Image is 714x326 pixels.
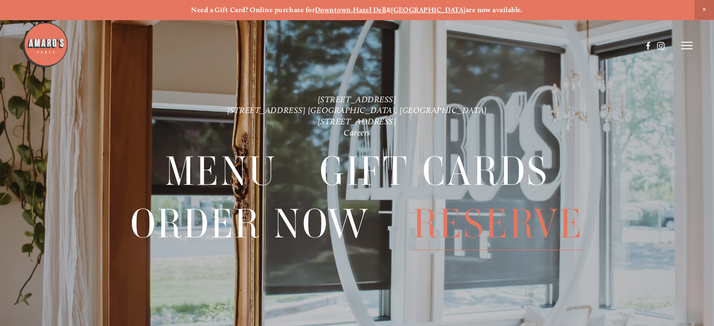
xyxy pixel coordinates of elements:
a: Hazel Dell [353,6,386,14]
strong: are now available. [466,6,523,14]
strong: Need a Gift Card? Online purchase for [191,6,315,14]
a: Downtown [315,6,351,14]
span: Menu [165,145,277,197]
a: Reserve [413,198,583,250]
a: Order Now [131,198,370,250]
img: Amaro's Table [22,22,69,68]
a: Careers [344,128,370,138]
strong: , [351,6,353,14]
strong: & [386,6,391,14]
a: [GEOGRAPHIC_DATA] [391,6,466,14]
a: [STREET_ADDRESS] [318,116,397,127]
a: [STREET_ADDRESS] [GEOGRAPHIC_DATA], [GEOGRAPHIC_DATA] [227,105,487,115]
a: Gift Cards [320,145,549,197]
a: [STREET_ADDRESS] [318,94,397,104]
a: Menu [165,145,277,197]
span: Gift Cards [320,145,549,197]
